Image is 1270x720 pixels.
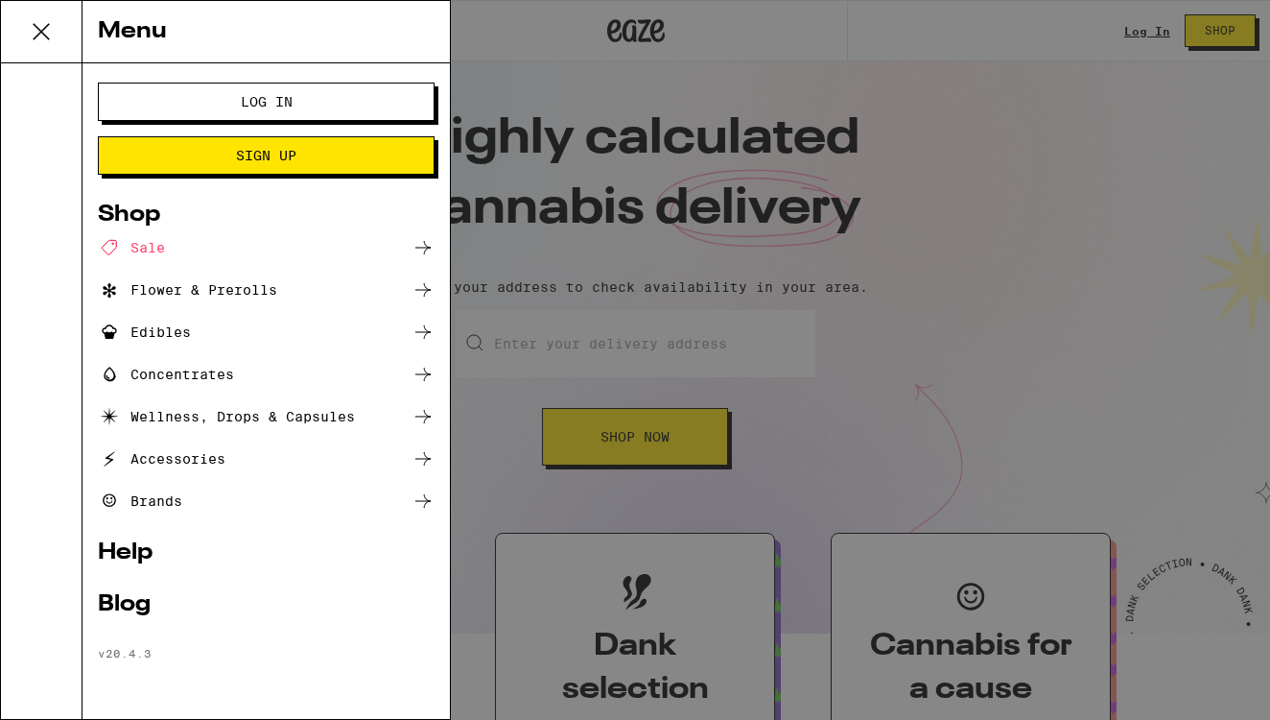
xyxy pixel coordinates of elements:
[98,236,435,259] a: Sale
[98,278,435,301] a: Flower & Prerolls
[98,541,435,564] a: Help
[98,236,165,259] div: Sale
[236,149,296,162] span: Sign Up
[98,204,435,227] a: Shop
[98,363,234,386] div: Concentrates
[98,647,152,660] span: v 20.4.3
[98,405,435,428] a: Wellness, Drops & Capsules
[98,278,277,301] div: Flower & Prerolls
[98,321,435,344] a: Edibles
[98,94,435,109] a: Log In
[98,136,435,175] button: Sign Up
[98,593,435,616] a: Blog
[98,490,435,513] a: Brands
[98,447,225,470] div: Accessories
[98,363,435,386] a: Concentrates
[82,1,450,63] div: Menu
[241,95,293,108] span: Log In
[98,405,355,428] div: Wellness, Drops & Capsules
[98,148,435,163] a: Sign Up
[98,321,191,344] div: Edibles
[98,83,435,121] button: Log In
[98,490,182,513] div: Brands
[12,13,138,29] span: Hi. Need any help?
[98,447,435,470] a: Accessories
